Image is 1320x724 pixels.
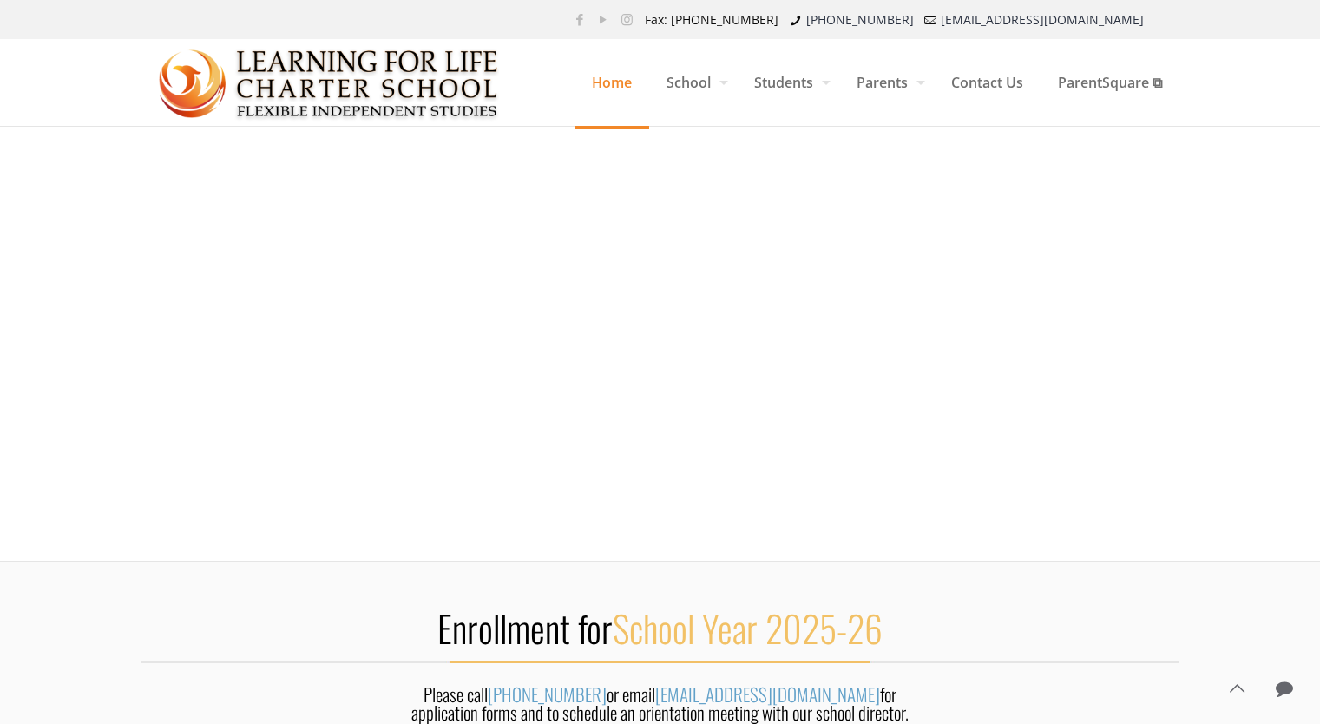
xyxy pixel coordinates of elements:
a: Students [737,39,839,126]
a: Facebook icon [571,10,589,28]
span: Students [737,56,839,109]
a: Parents [839,39,934,126]
span: Home [575,56,649,109]
a: ParentSquare ⧉ [1041,39,1179,126]
a: [EMAIL_ADDRESS][DOMAIN_NAME] [941,11,1144,28]
a: YouTube icon [594,10,613,28]
span: Parents [839,56,934,109]
a: Contact Us [934,39,1041,126]
a: Home [575,39,649,126]
span: School [649,56,737,109]
a: Instagram icon [618,10,636,28]
a: School [649,39,737,126]
a: [PHONE_NUMBER] [806,11,914,28]
i: mail [923,11,940,28]
span: School Year 2025-26 [613,601,883,655]
img: Home [159,40,500,127]
span: ParentSquare ⧉ [1041,56,1179,109]
a: [PHONE_NUMBER] [488,681,607,708]
a: Back to top icon [1218,670,1255,707]
h2: Enrollment for [141,605,1179,650]
i: phone [787,11,804,28]
span: Contact Us [934,56,1041,109]
a: Learning for Life Charter School [159,39,500,126]
a: [EMAIL_ADDRESS][DOMAIN_NAME] [655,681,880,708]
